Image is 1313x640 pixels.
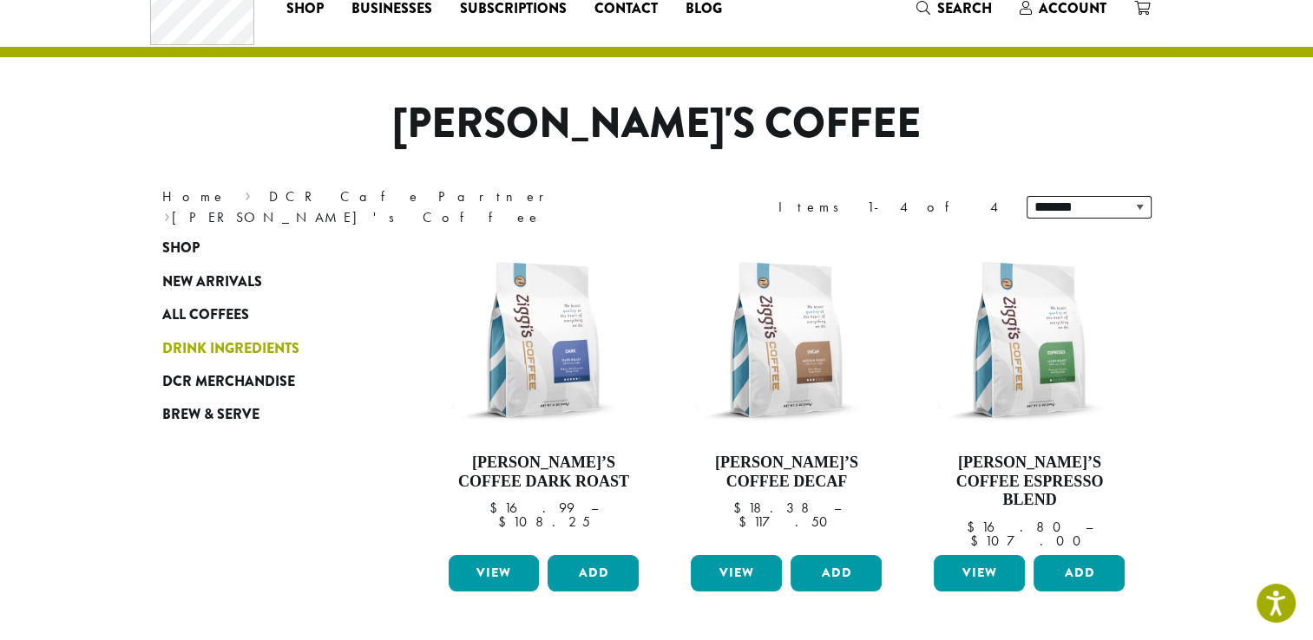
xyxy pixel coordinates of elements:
[162,398,358,431] a: Brew & Serve
[686,240,886,548] a: [PERSON_NAME]’s Coffee Decaf
[162,338,299,360] span: Drink Ingredients
[164,201,170,228] span: ›
[162,371,295,393] span: DCR Merchandise
[967,518,1069,536] bdi: 16.80
[162,238,200,259] span: Shop
[1086,518,1093,536] span: –
[162,331,358,364] a: Drink Ingredients
[162,232,358,264] a: Shop
[162,404,259,426] span: Brew & Serve
[833,499,840,517] span: –
[686,240,886,440] img: Ziggis-Decaf-Blend-12-oz.png
[489,499,574,517] bdi: 16.99
[934,555,1025,591] a: View
[738,513,835,531] bdi: 117.50
[929,240,1129,440] img: Ziggis-Espresso-Blend-12-oz.png
[489,499,504,517] span: $
[686,454,886,491] h4: [PERSON_NAME]’s Coffee Decaf
[162,265,358,298] a: New Arrivals
[162,298,358,331] a: All Coffees
[691,555,782,591] a: View
[449,555,540,591] a: View
[444,454,644,491] h4: [PERSON_NAME]’s Coffee Dark Roast
[162,271,262,293] span: New Arrivals
[162,186,631,228] nav: Breadcrumb
[443,240,643,440] img: Ziggis-Dark-Blend-12-oz.png
[162,187,226,206] a: Home
[970,532,1089,550] bdi: 107.00
[162,365,358,398] a: DCR Merchandise
[591,499,598,517] span: –
[162,304,249,326] span: All Coffees
[738,513,752,531] span: $
[149,99,1165,149] h1: [PERSON_NAME]'s Coffee
[732,499,817,517] bdi: 18.38
[245,180,251,207] span: ›
[929,454,1129,510] h4: [PERSON_NAME]’s Coffee Espresso Blend
[732,499,747,517] span: $
[269,187,556,206] a: DCR Cafe Partner
[497,513,512,531] span: $
[548,555,639,591] button: Add
[444,240,644,548] a: [PERSON_NAME]’s Coffee Dark Roast
[929,240,1129,548] a: [PERSON_NAME]’s Coffee Espresso Blend
[1034,555,1125,591] button: Add
[778,197,1001,218] div: Items 1-4 of 4
[791,555,882,591] button: Add
[970,532,985,550] span: $
[967,518,981,536] span: $
[497,513,589,531] bdi: 108.25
